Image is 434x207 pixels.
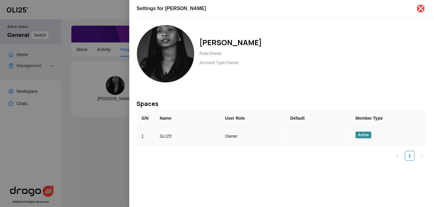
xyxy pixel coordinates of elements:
span: close [416,4,425,13]
div: GLI25' [160,133,215,140]
img: edpwihncprcaltjvji5h.jpg [137,25,194,82]
a: 1 [405,151,414,160]
p: Account Type: Owner [199,60,262,65]
button: Close [417,5,424,12]
button: right [417,151,427,161]
td: 1 [137,127,155,146]
th: Name [155,110,220,127]
th: Member Type [350,110,427,127]
td: Owner [220,127,285,146]
p: Role: Owner [199,51,262,56]
button: left [393,151,402,161]
th: S/N [137,110,155,127]
span: Active [355,132,371,138]
th: Default [285,110,350,127]
span: left [396,154,399,158]
h4: [PERSON_NAME] [199,38,262,47]
th: User Role [220,110,285,127]
li: Previous Page [393,151,402,161]
div: Settings for [PERSON_NAME] [137,5,410,12]
li: 1 [405,151,414,161]
li: Next Page [417,151,427,161]
h5: Spaces [137,100,427,107]
span: right [420,154,424,158]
